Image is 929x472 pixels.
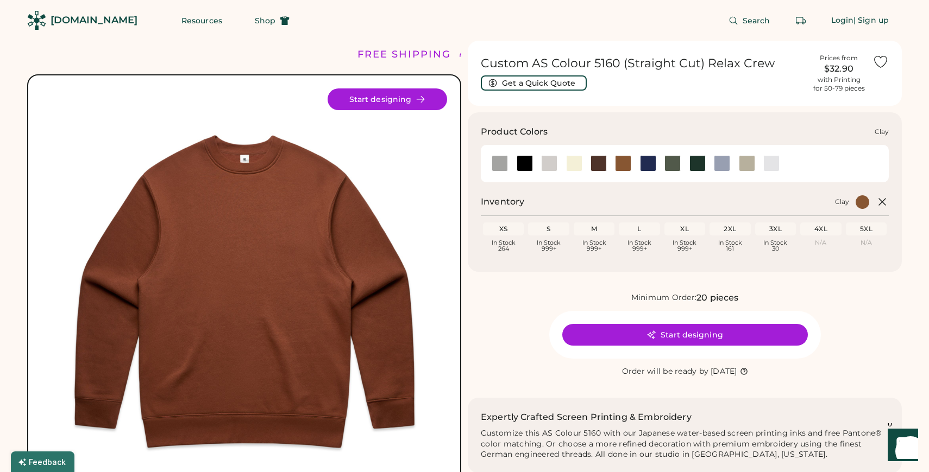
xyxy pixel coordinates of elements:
div: M [576,225,612,233]
div: XL [667,225,703,233]
div: $32.90 [812,62,866,75]
div: In Stock 161 [712,240,748,252]
div: Clay [835,197,849,206]
div: In Stock 999+ [667,240,703,252]
button: Start designing [562,324,808,346]
div: 5XL [848,225,884,233]
div: with Printing for 50-79 pieces [813,75,865,93]
h1: Custom AS Colour 5160 (Straight Cut) Relax Crew [481,56,805,71]
div: Customize this AS Colour 5160 with our Japanese water-based screen printing inks and free Pantone... [481,428,889,461]
div: Clay [875,127,889,136]
button: Retrieve an order [790,10,812,31]
div: 20 pieces [696,291,738,304]
div: N/A [848,240,884,246]
span: Search [743,17,770,24]
div: Order will be ready by [622,366,709,377]
div: L [621,225,657,233]
div: [DOMAIN_NAME] [51,14,137,27]
div: XS [485,225,522,233]
img: Rendered Logo - Screens [27,11,46,30]
div: In Stock 30 [757,240,794,252]
div: 2XL [712,225,748,233]
div: FREE SHIPPING [357,47,451,62]
div: Prices from [820,54,858,62]
div: In Stock 264 [485,240,522,252]
button: Get a Quick Quote [481,75,587,91]
div: In Stock 999+ [530,240,567,252]
div: 3XL [757,225,794,233]
h2: Expertly Crafted Screen Printing & Embroidery [481,411,692,424]
div: Login [831,15,854,26]
div: N/A [802,240,839,246]
h2: Inventory [481,195,524,208]
div: | Sign up [853,15,889,26]
span: Shop [255,17,275,24]
iframe: Front Chat [877,423,924,470]
div: Minimum Order: [631,292,697,303]
button: Search [715,10,783,31]
div: [DATE] [711,366,737,377]
button: Shop [242,10,303,31]
div: S [530,225,567,233]
div: In Stock 999+ [621,240,657,252]
div: 4XL [802,225,839,233]
button: Resources [168,10,235,31]
div: In Stock 999+ [576,240,612,252]
button: Start designing [328,88,447,110]
h3: Product Colors [481,125,548,138]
